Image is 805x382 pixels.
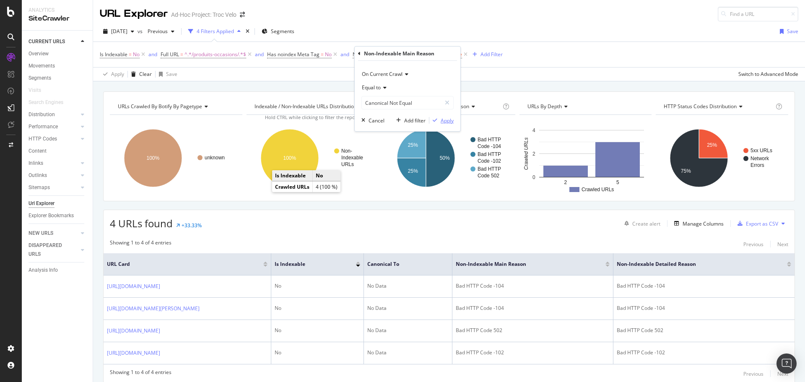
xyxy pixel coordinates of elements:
[478,173,499,179] text: Code 502
[617,327,791,334] div: Bad HTTP Code 502
[144,28,168,35] span: Previous
[133,49,140,60] span: No
[367,282,449,290] div: No Data
[144,25,178,38] button: Previous
[734,217,778,230] button: Export as CSV
[776,353,797,374] div: Open Intercom Messenger
[283,155,296,161] text: 100%
[111,70,124,78] div: Apply
[185,25,244,38] button: 4 Filters Applied
[393,116,426,125] button: Add filter
[107,349,160,357] a: [URL][DOMAIN_NAME]
[148,51,157,58] div: and
[777,239,788,249] button: Next
[777,241,788,248] div: Next
[367,304,449,312] div: No Data
[29,14,86,23] div: SiteCrawler
[29,49,49,58] div: Overview
[29,211,74,220] div: Explorer Bookmarks
[664,103,737,110] span: HTTP Status Codes Distribution
[29,135,78,143] a: HTTP Codes
[404,117,426,124] div: Add filter
[313,182,341,192] td: 4 (100 %)
[180,51,183,58] span: =
[240,12,245,18] div: arrow-right-arrow-left
[440,155,450,161] text: 50%
[107,282,160,291] a: [URL][DOMAIN_NAME]
[272,182,313,192] td: Crawled URLs
[353,51,418,58] span: Non-Indexable Main Reason
[205,155,225,161] text: unknown
[29,86,49,95] a: Visits
[743,241,763,248] div: Previous
[617,349,791,356] div: Bad HTTP Code -102
[254,103,357,110] span: Indexable / Non-Indexable URLs distribution
[100,68,124,81] button: Apply
[184,49,246,60] span: ^.*/produits-occasions/.*$
[275,260,343,268] span: Is Indexable
[367,260,436,268] span: Canonical To
[29,147,47,156] div: Content
[29,159,43,168] div: Inlinks
[100,7,168,21] div: URL Explorer
[29,135,57,143] div: HTTP Codes
[383,122,514,195] svg: A chart.
[750,162,764,168] text: Errors
[29,211,87,220] a: Explorer Bookmarks
[456,327,610,334] div: Bad HTTP Code 502
[128,68,152,81] button: Clear
[29,122,58,131] div: Performance
[478,151,501,157] text: Bad HTTP
[532,127,535,133] text: 4
[367,327,449,334] div: No Data
[408,168,418,174] text: 25%
[478,158,501,164] text: Code -102
[617,260,774,268] span: Non-Indexable Detailed Reason
[523,138,529,170] text: Crawled URLs
[29,74,51,83] div: Segments
[718,7,798,21] input: Find a URL
[161,51,179,58] span: Full URL
[469,49,503,60] button: Add Filter
[532,174,535,180] text: 0
[247,122,378,195] svg: A chart.
[362,84,381,91] span: Equal to
[171,10,236,19] div: Ad-Hoc Project: Troc Velo
[456,349,610,356] div: Bad HTTP Code -102
[29,183,78,192] a: Sitemaps
[29,98,63,107] div: Search Engines
[683,220,724,227] div: Manage Columns
[341,161,354,167] text: URLs
[29,110,78,119] a: Distribution
[746,220,778,227] div: Export as CSV
[29,86,41,95] div: Visits
[255,50,264,58] button: and
[29,7,86,14] div: Analytics
[564,179,567,185] text: 2
[156,68,177,81] button: Save
[29,159,78,168] a: Inlinks
[777,369,788,379] button: Next
[750,156,769,161] text: Network
[29,229,78,238] a: NEW URLS
[265,114,360,120] span: Hold CTRL while clicking to filter the report.
[275,304,360,312] div: No
[478,166,501,172] text: Bad HTTP
[621,217,660,230] button: Create alert
[255,51,264,58] div: and
[358,116,384,125] button: Cancel
[617,304,791,312] div: Bad HTTP Code -104
[362,70,402,78] span: On Current Crawl
[743,239,763,249] button: Previous
[29,37,78,46] a: CURRENT URLS
[253,100,369,113] h4: Indexable / Non-Indexable URLs Distribution
[526,100,644,113] h4: URLs by Depth
[166,70,177,78] div: Save
[272,170,313,181] td: Is Indexable
[29,199,87,208] a: Url Explorer
[29,147,87,156] a: Content
[478,137,501,143] text: Bad HTTP
[129,51,132,58] span: =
